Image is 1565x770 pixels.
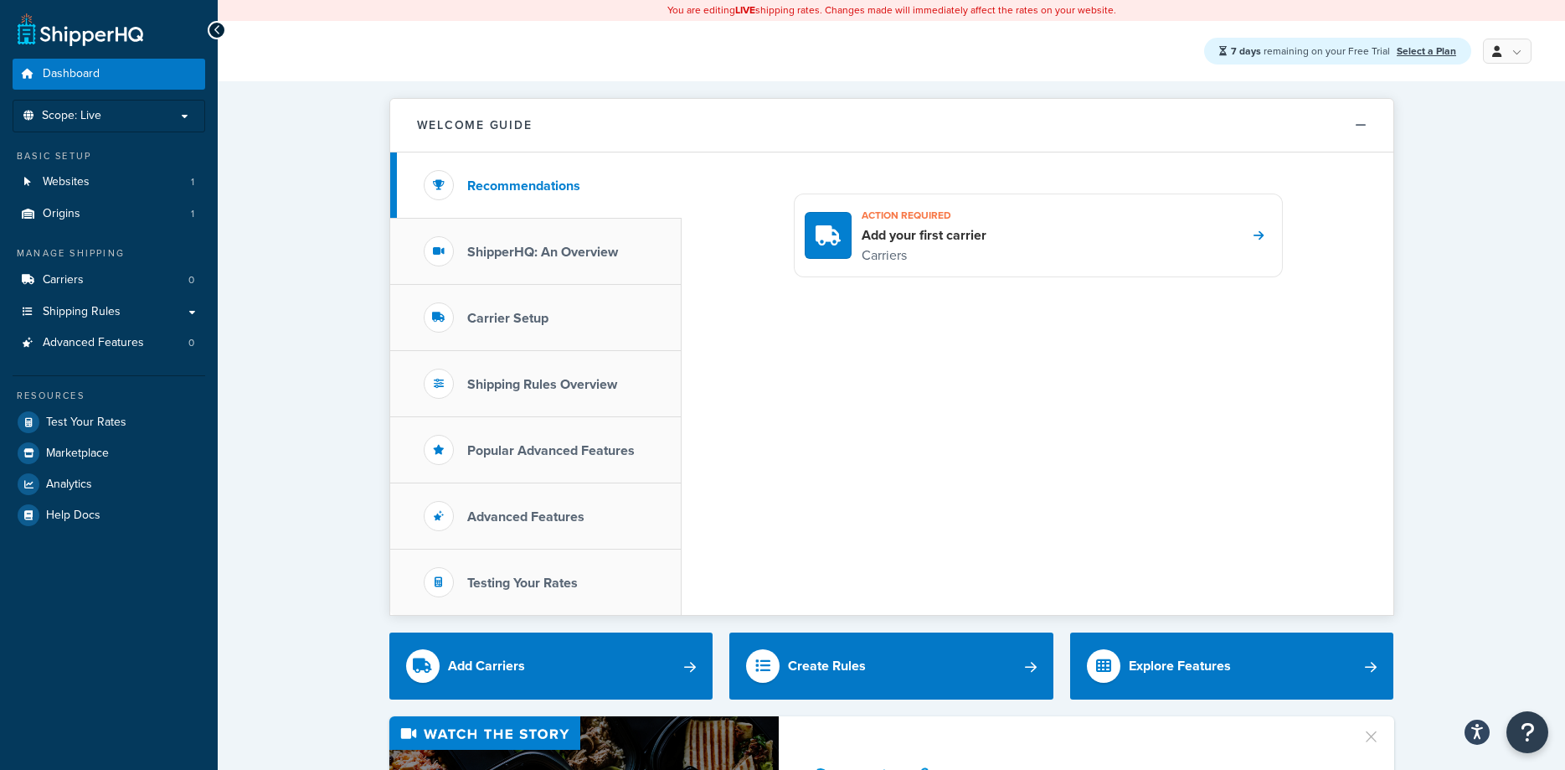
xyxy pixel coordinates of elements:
[1070,633,1394,700] a: Explore Features
[417,119,533,132] h2: Welcome Guide
[390,99,1393,152] button: Welcome Guide
[43,305,121,319] span: Shipping Rules
[467,509,584,525] h3: Advanced Features
[188,336,194,350] span: 0
[467,443,635,458] h3: Popular Advanced Features
[1129,654,1231,678] div: Explore Features
[13,500,205,530] a: Help Docs
[788,654,866,678] div: Create Rules
[13,328,205,359] li: Advanced Features
[13,167,205,198] a: Websites1
[467,311,548,326] h3: Carrier Setup
[13,438,205,468] a: Marketplace
[13,149,205,163] div: Basic Setup
[389,633,713,700] a: Add Carriers
[729,633,1053,700] a: Create Rules
[43,273,84,287] span: Carriers
[13,328,205,359] a: Advanced Features0
[46,509,100,523] span: Help Docs
[43,175,90,189] span: Websites
[467,178,580,194] h3: Recommendations
[188,273,194,287] span: 0
[13,297,205,328] a: Shipping Rules
[13,469,205,499] a: Analytics
[191,207,194,221] span: 1
[13,167,205,198] li: Websites
[46,416,126,430] span: Test Your Rates
[862,226,986,245] h4: Add your first carrier
[43,207,80,221] span: Origins
[467,377,617,392] h3: Shipping Rules Overview
[13,199,205,230] li: Origins
[13,265,205,296] a: Carriers0
[862,204,986,226] h3: Action required
[13,389,205,403] div: Resources
[467,576,578,591] h3: Testing Your Rates
[862,245,986,266] p: Carriers
[1231,44,1393,59] span: remaining on your Free Trial
[448,654,525,678] div: Add Carriers
[42,109,101,123] span: Scope: Live
[735,3,755,18] b: LIVE
[191,175,194,189] span: 1
[467,245,618,260] h3: ShipperHQ: An Overview
[13,246,205,261] div: Manage Shipping
[46,478,92,492] span: Analytics
[13,407,205,437] a: Test Your Rates
[46,447,109,461] span: Marketplace
[13,199,205,230] a: Origins1
[13,59,205,90] a: Dashboard
[1231,44,1261,59] strong: 7 days
[1397,44,1456,59] a: Select a Plan
[1506,711,1548,753] button: Open Resource Center
[13,265,205,296] li: Carriers
[43,336,144,350] span: Advanced Features
[43,67,100,81] span: Dashboard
